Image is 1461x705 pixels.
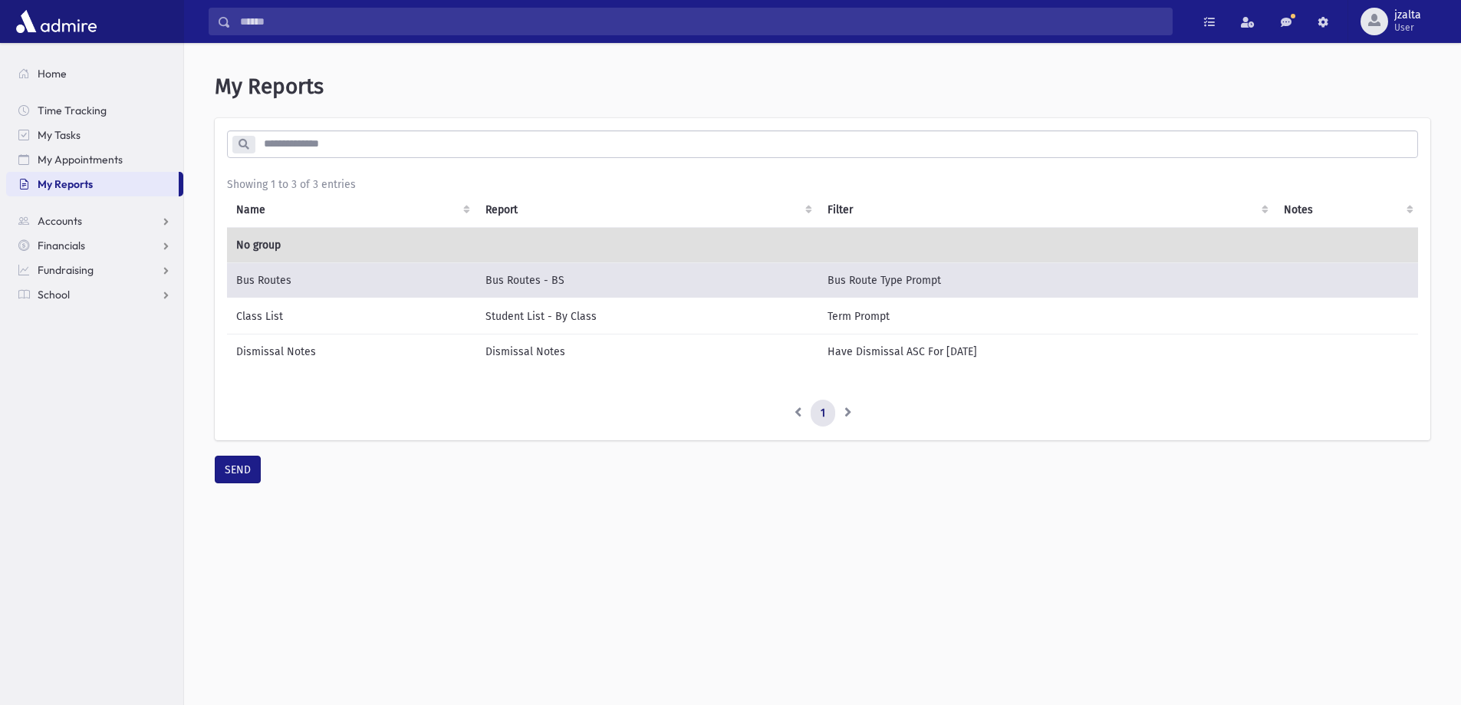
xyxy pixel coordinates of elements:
a: My Reports [6,172,179,196]
a: Fundraising [6,258,183,282]
span: Home [38,67,67,81]
span: My Reports [215,74,324,99]
span: Financials [38,239,85,252]
span: jzalta [1394,9,1421,21]
span: School [38,288,70,301]
span: User [1394,21,1421,34]
img: AdmirePro [12,6,100,37]
span: Time Tracking [38,104,107,117]
td: Term Prompt [818,298,1274,334]
th: Report: activate to sort column ascending [476,193,818,228]
div: Showing 1 to 3 of 3 entries [227,176,1418,193]
span: My Appointments [38,153,123,166]
input: Search [231,8,1172,35]
a: My Tasks [6,123,183,147]
a: Home [6,61,183,86]
a: Financials [6,233,183,258]
a: Accounts [6,209,183,233]
td: Dismissal Notes [476,334,818,369]
th: Notes : activate to sort column ascending [1275,193,1420,228]
td: No group [227,227,1420,262]
span: Accounts [38,214,82,228]
a: School [6,282,183,307]
a: 1 [811,400,835,427]
th: Name: activate to sort column ascending [227,193,476,228]
th: Filter : activate to sort column ascending [818,193,1274,228]
td: Bus Routes [227,262,476,298]
a: Time Tracking [6,98,183,123]
td: Have Dismissal ASC For [DATE] [818,334,1274,369]
button: SEND [215,456,261,483]
td: Bus Route Type Prompt [818,262,1274,298]
td: Dismissal Notes [227,334,476,369]
a: My Appointments [6,147,183,172]
td: Bus Routes - BS [476,262,818,298]
span: My Tasks [38,128,81,142]
span: Fundraising [38,263,94,277]
span: My Reports [38,177,93,191]
td: Class List [227,298,476,334]
td: Student List - By Class [476,298,818,334]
